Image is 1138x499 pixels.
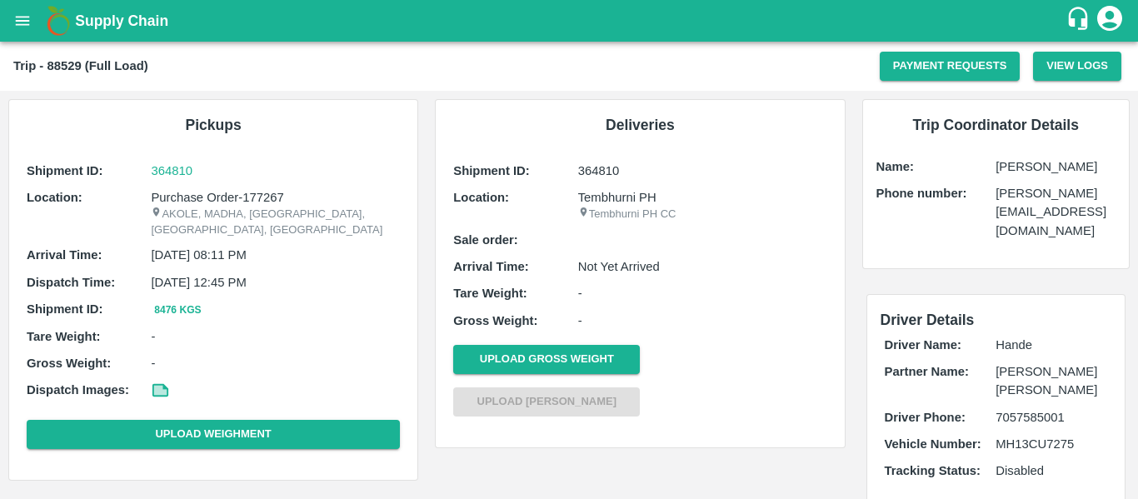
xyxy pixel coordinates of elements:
[885,437,981,451] b: Vehicle Number:
[27,330,101,343] b: Tare Weight:
[449,113,831,137] h6: Deliveries
[996,362,1107,400] p: [PERSON_NAME] [PERSON_NAME]
[13,59,148,72] b: Trip - 88529 (Full Load)
[453,164,530,177] b: Shipment ID:
[22,113,404,137] h6: Pickups
[881,312,975,328] span: Driver Details
[578,207,827,222] p: Tembhurni PH CC
[885,338,961,352] b: Driver Name:
[1095,3,1125,38] div: account of current user
[75,12,168,29] b: Supply Chain
[27,276,115,289] b: Dispatch Time:
[996,408,1107,427] p: 7057585001
[996,462,1107,480] p: Disabled
[885,411,966,424] b: Driver Phone:
[27,248,102,262] b: Arrival Time:
[27,302,103,316] b: Shipment ID:
[996,336,1107,354] p: Hande
[876,160,914,173] b: Name:
[885,365,969,378] b: Partner Name:
[1033,52,1121,81] button: View Logs
[453,314,537,327] b: Gross Weight:
[578,162,827,180] p: 364810
[27,383,129,397] b: Dispatch Images:
[885,464,981,477] b: Tracking Status:
[453,191,509,204] b: Location:
[578,284,827,302] p: -
[151,162,400,180] a: 364810
[27,420,400,449] button: Upload Weighment
[880,52,1021,81] button: Payment Requests
[453,345,640,374] button: Upload Gross Weight
[151,273,400,292] p: [DATE] 12:45 PM
[578,257,827,276] p: Not Yet Arrived
[1066,6,1095,36] div: customer-support
[996,435,1107,453] p: MH13CU7275
[27,357,111,370] b: Gross Weight:
[876,113,1116,137] h6: Trip Coordinator Details
[151,302,204,319] button: 8476 Kgs
[453,287,527,300] b: Tare Weight:
[876,187,967,200] b: Phone number:
[453,233,518,247] b: Sale order:
[578,312,827,330] p: -
[996,157,1116,176] p: [PERSON_NAME]
[27,164,103,177] b: Shipment ID:
[151,246,400,264] p: [DATE] 08:11 PM
[75,9,1066,32] a: Supply Chain
[996,184,1116,240] p: [PERSON_NAME][EMAIL_ADDRESS][DOMAIN_NAME]
[151,327,400,346] p: -
[3,2,42,40] button: open drawer
[151,188,400,207] p: Purchase Order-177267
[151,354,400,372] p: -
[27,191,82,204] b: Location:
[453,260,528,273] b: Arrival Time:
[578,188,827,207] p: Tembhurni PH
[42,4,75,37] img: logo
[151,207,400,237] p: AKOLE, MADHA, [GEOGRAPHIC_DATA], [GEOGRAPHIC_DATA], [GEOGRAPHIC_DATA]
